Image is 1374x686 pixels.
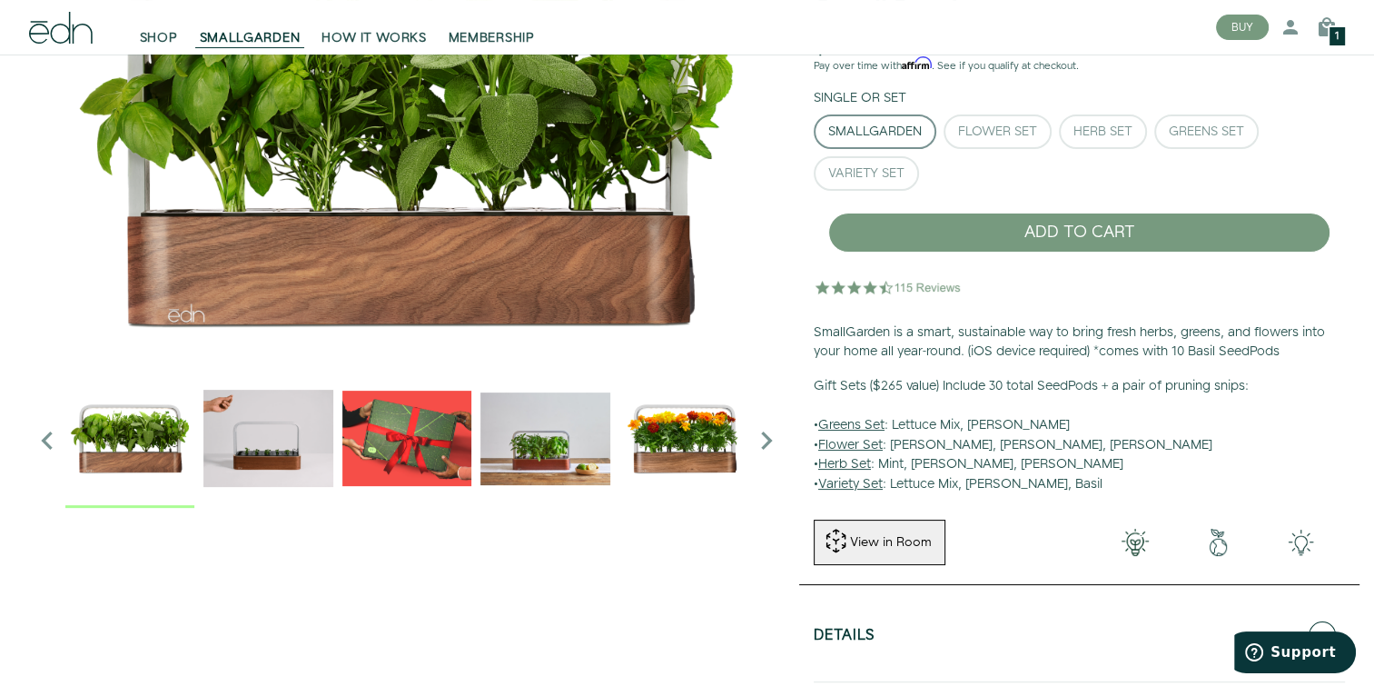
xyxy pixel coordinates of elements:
img: edn-smallgarden-marigold-hero-SLV-2000px_1024x.png [619,373,748,502]
u: Variety Set [818,475,883,493]
label: Single or Set [814,89,906,107]
div: 5 / 6 [619,373,748,507]
button: Herb Set [1059,114,1147,149]
h5: Details [814,628,875,649]
span: SHOP [140,29,178,47]
div: SmallGarden [828,125,922,138]
u: Greens Set [818,416,885,434]
p: SmallGarden is a smart, sustainable way to bring fresh herbs, greens, and flowers into your home ... [814,323,1345,363]
p: Pay over time with . See if you qualify at checkout. [814,58,1345,75]
div: 2 / 6 [203,373,332,507]
div: 4 / 6 [480,373,609,507]
div: Herb Set [1073,125,1132,138]
u: Herb Set [818,455,871,473]
img: edn-smallgarden-tech.png [1260,529,1342,556]
a: MEMBERSHIP [438,7,546,47]
img: 001-light-bulb.png [1093,529,1176,556]
div: Greens Set [1169,125,1244,138]
button: Greens Set [1154,114,1259,149]
button: Variety Set [814,156,919,191]
span: HOW IT WORKS [321,29,426,47]
button: Details [814,603,1345,667]
a: HOW IT WORKS [311,7,437,47]
span: MEMBERSHIP [449,29,535,47]
div: 3 / 6 [342,373,471,507]
button: ADD TO CART [828,213,1330,253]
button: BUY [1216,15,1269,40]
img: green-earth.png [1177,529,1260,556]
div: Variety Set [828,167,904,180]
iframe: Opens a widget where you can find more information [1234,631,1356,677]
div: 1 / 6 [65,373,194,507]
span: SMALLGARDEN [200,29,301,47]
i: Next slide [748,423,785,459]
button: SmallGarden [814,114,936,149]
a: SMALLGARDEN [189,7,311,47]
img: EMAILS_-_Holiday_21_PT1_28_9986b34a-7908-4121-b1c1-9595d1e43abe_1024x.png [342,373,471,502]
img: edn-smallgarden-mixed-herbs-table-product-2000px_1024x.jpg [480,373,609,502]
b: Gift Sets ($265 value) Include 30 total SeedPods + a pair of pruning snips: [814,377,1249,395]
div: View in Room [848,533,934,552]
span: 1 [1335,32,1339,42]
img: edn-trim-basil.2021-09-07_14_55_24_1024x.gif [203,373,332,502]
i: Previous slide [29,423,65,459]
u: Flower Set [818,436,883,454]
img: Official-EDN-SMALLGARDEN-HERB-HERO-SLV-2000px_1024x.png [65,373,194,502]
button: Flower Set [944,114,1052,149]
img: 4.5 star rating [814,269,964,305]
a: SHOP [129,7,189,47]
p: • : Lettuce Mix, [PERSON_NAME] • : [PERSON_NAME], [PERSON_NAME], [PERSON_NAME] • : Mint, [PERSON_... [814,377,1345,495]
button: View in Room [814,520,945,565]
span: Affirm [902,57,932,70]
div: Flower Set [958,125,1037,138]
